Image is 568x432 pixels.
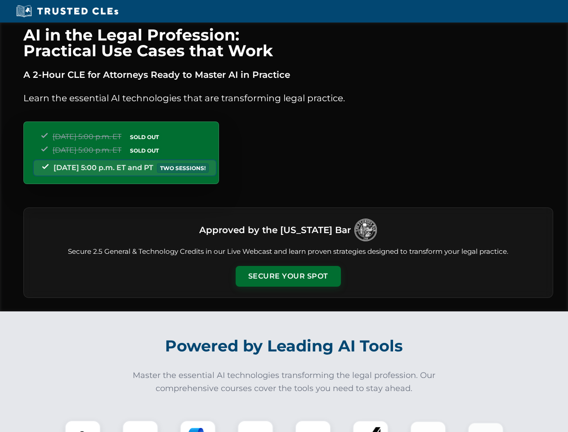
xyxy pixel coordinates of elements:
p: Master the essential AI technologies transforming the legal profession. Our comprehensive courses... [127,369,442,395]
h1: AI in the Legal Profession: Practical Use Cases that Work [23,27,553,58]
p: Secure 2.5 General & Technology Credits in our Live Webcast and learn proven strategies designed ... [35,247,542,257]
h3: Approved by the [US_STATE] Bar [199,222,351,238]
p: A 2-Hour CLE for Attorneys Ready to Master AI in Practice [23,67,553,82]
img: Logo [354,219,377,241]
h2: Powered by Leading AI Tools [35,330,533,362]
span: SOLD OUT [127,132,162,142]
img: Trusted CLEs [13,4,121,18]
span: [DATE] 5:00 p.m. ET [53,146,121,154]
button: Secure Your Spot [236,266,341,287]
p: Learn the essential AI technologies that are transforming legal practice. [23,91,553,105]
span: SOLD OUT [127,146,162,155]
span: [DATE] 5:00 p.m. ET [53,132,121,141]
